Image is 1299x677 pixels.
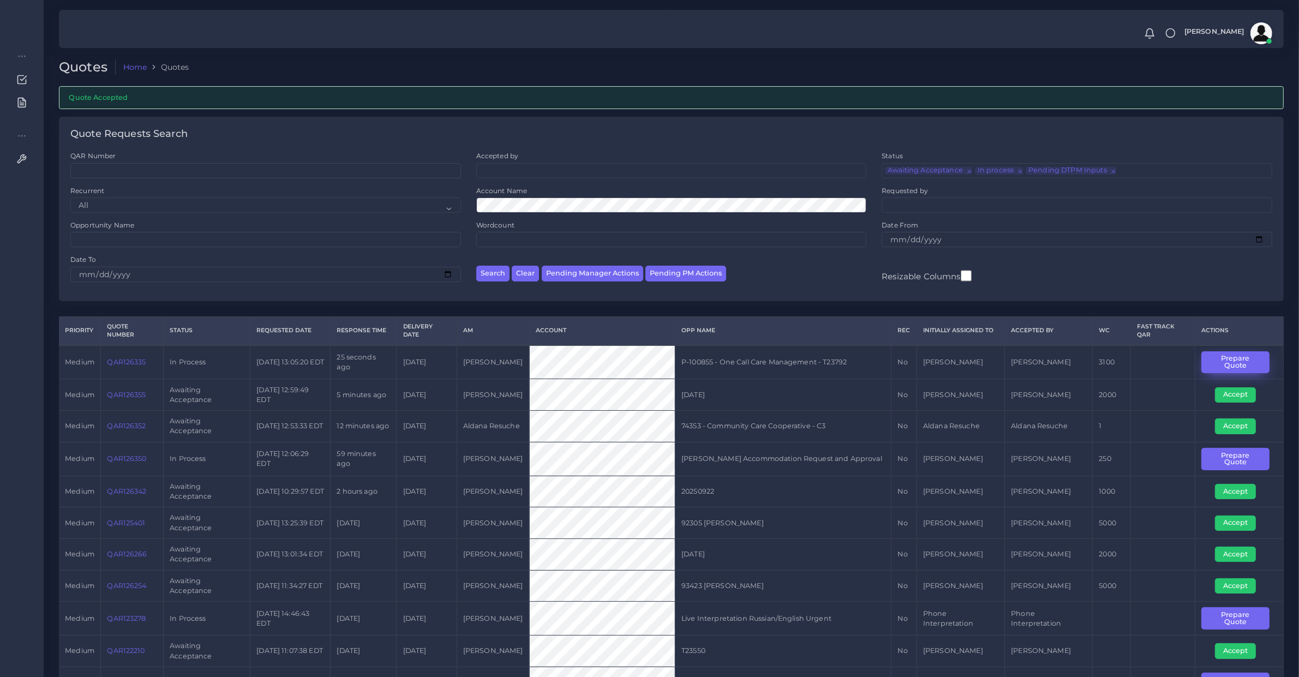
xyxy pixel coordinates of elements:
a: Accept [1215,518,1264,526]
li: Quotes [147,62,189,73]
a: Accept [1215,581,1264,589]
td: 59 minutes ago [331,442,397,476]
a: QAR126342 [107,487,146,495]
label: Requested by [882,186,928,195]
td: [DATE] [331,539,397,571]
span: medium [65,550,94,558]
td: No [891,442,917,476]
img: avatar [1250,22,1272,44]
li: Pending DTPM Inputs [1026,167,1116,175]
button: Accept [1215,418,1256,434]
td: Awaiting Acceptance [164,570,250,602]
td: 25 seconds ago [331,345,397,379]
td: [PERSON_NAME] [457,379,529,411]
button: Pending Manager Actions [542,266,643,281]
td: 5 minutes ago [331,379,397,411]
td: 12 minutes ago [331,411,397,442]
label: Recurrent [70,186,104,195]
a: QAR126352 [107,422,146,430]
button: Accept [1215,547,1256,562]
td: [DATE] 12:59:49 EDT [250,379,331,411]
button: Prepare Quote [1201,448,1270,470]
a: [PERSON_NAME]avatar [1179,22,1276,44]
td: Awaiting Acceptance [164,476,250,507]
td: Awaiting Acceptance [164,636,250,667]
td: 3100 [1093,345,1130,379]
td: Phone Interpretation [1005,602,1093,636]
td: [DATE] 14:46:43 EDT [250,602,331,636]
th: AM [457,316,529,345]
td: 5000 [1093,570,1130,602]
td: No [891,379,917,411]
button: Search [476,266,510,281]
td: [DATE] [397,507,457,539]
td: [DATE] [331,602,397,636]
th: Opp Name [675,316,891,345]
td: 5000 [1093,507,1130,539]
td: No [891,539,917,571]
td: [PERSON_NAME] [917,636,1004,667]
a: QAR126254 [107,582,146,590]
td: No [891,411,917,442]
td: 1 [1093,411,1130,442]
button: Clear [512,266,539,281]
td: [DATE] 13:25:39 EDT [250,507,331,539]
span: [PERSON_NAME] [1184,28,1244,35]
label: Resizable Columns [882,269,971,283]
td: 2000 [1093,379,1130,411]
td: [PERSON_NAME] [457,476,529,507]
a: QAR126355 [107,391,146,399]
td: [PERSON_NAME] [1005,442,1093,476]
td: [PERSON_NAME] [917,442,1004,476]
button: Accept [1215,387,1256,403]
td: No [891,345,917,379]
th: Initially Assigned to [917,316,1004,345]
a: Accept [1215,422,1264,430]
th: Status [164,316,250,345]
td: Phone Interpretation [917,602,1004,636]
a: QAR126335 [107,358,146,366]
div: Quote Accepted [59,86,1284,109]
label: QAR Number [70,151,116,160]
span: medium [65,454,94,463]
th: Accepted by [1005,316,1093,345]
td: 1000 [1093,476,1130,507]
td: Awaiting Acceptance [164,411,250,442]
a: Prepare Quote [1201,454,1277,463]
td: [DATE] [675,539,891,571]
h2: Quotes [59,59,116,75]
td: [PERSON_NAME] [1005,636,1093,667]
td: [DATE] [397,570,457,602]
td: [PERSON_NAME] [917,379,1004,411]
td: [DATE] [397,379,457,411]
td: [PERSON_NAME] [457,602,529,636]
span: medium [65,358,94,366]
td: [PERSON_NAME] [457,507,529,539]
td: Awaiting Acceptance [164,539,250,571]
td: [PERSON_NAME] [457,442,529,476]
button: Accept [1215,484,1256,499]
a: QAR125401 [107,519,145,527]
span: medium [65,487,94,495]
a: QAR126266 [107,550,147,558]
a: Accept [1215,646,1264,655]
button: Accept [1215,643,1256,658]
h4: Quote Requests Search [70,128,188,140]
td: Aldana Resuche [1005,411,1093,442]
span: medium [65,646,94,655]
td: 20250922 [675,476,891,507]
td: [PERSON_NAME] [1005,379,1093,411]
th: Priority [59,316,101,345]
td: [DATE] 11:07:38 EDT [250,636,331,667]
a: QAR126350 [107,454,146,463]
a: QAR122210 [107,646,145,655]
td: [DATE] [397,539,457,571]
td: [DATE] 13:05:20 EDT [250,345,331,379]
td: [DATE] 11:34:27 EDT [250,570,331,602]
td: In Process [164,345,250,379]
th: REC [891,316,917,345]
li: Awaiting Acceptance [885,167,972,175]
td: [DATE] 12:06:29 EDT [250,442,331,476]
td: [PERSON_NAME] [917,570,1004,602]
label: Account Name [476,186,528,195]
